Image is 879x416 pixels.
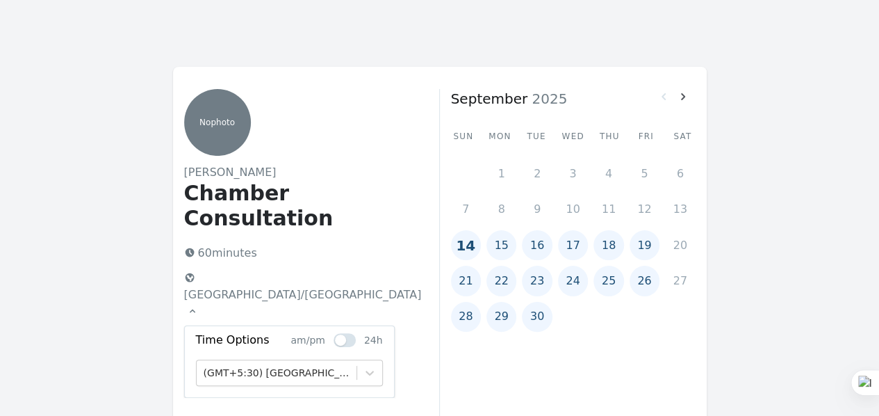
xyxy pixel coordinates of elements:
[451,194,481,224] button: 7
[451,131,477,142] div: Sun
[196,332,290,349] div: Time Options
[558,266,588,296] button: 24
[665,194,695,224] button: 13
[451,90,528,107] strong: September
[560,131,586,142] div: Wed
[522,159,552,189] button: 2
[665,266,695,296] button: 27
[665,159,695,189] button: 6
[522,230,552,260] button: 16
[558,159,588,189] button: 3
[364,335,383,346] span: 24h
[451,230,481,260] button: 14
[558,194,588,224] button: 10
[630,266,659,296] button: 26
[290,335,325,346] span: am/pm
[630,194,659,224] button: 12
[670,131,696,142] div: Sat
[486,266,516,296] button: 22
[593,194,623,224] button: 11
[486,159,516,189] button: 1
[487,131,513,142] div: Mon
[451,302,481,332] button: 28
[633,131,659,142] div: Fri
[593,159,623,189] button: 4
[522,194,552,224] button: 9
[486,194,516,224] button: 8
[184,164,417,181] h2: [PERSON_NAME]
[179,267,427,323] button: [GEOGRAPHIC_DATA]/[GEOGRAPHIC_DATA]
[630,159,659,189] button: 5
[593,230,623,260] button: 18
[665,230,695,260] button: 20
[451,266,481,296] button: 21
[486,230,516,260] button: 15
[593,266,623,296] button: 25
[630,230,659,260] button: 19
[184,117,251,128] p: No photo
[184,181,417,231] h1: Chamber Consultation
[527,90,567,107] span: 2025
[486,302,516,332] button: 29
[597,131,623,142] div: Thu
[522,302,552,332] button: 30
[558,230,588,260] button: 17
[522,266,552,296] button: 23
[524,131,550,142] div: Tue
[179,242,417,264] p: 60 minutes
